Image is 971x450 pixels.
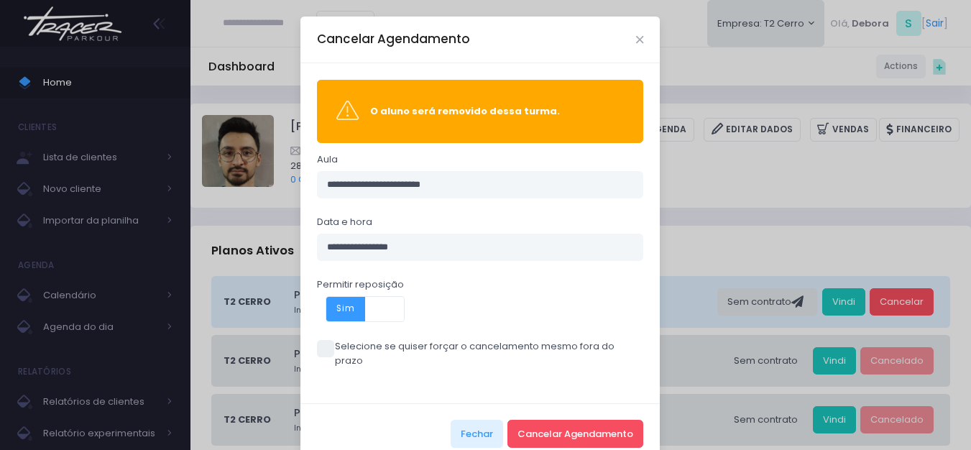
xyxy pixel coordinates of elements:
button: Close [636,36,643,43]
button: Cancelar Agendamento [507,420,643,447]
label: Permitir reposição [317,277,404,292]
label: Selecione se quiser forçar o cancelamento mesmo fora do prazo [317,339,644,367]
label: Data e hora [317,215,372,229]
div: O aluno será removido dessa turma. [370,104,624,119]
h5: Cancelar Agendamento [317,30,470,48]
label: Aula [317,152,338,167]
button: Fechar [451,420,503,447]
span: Sim [326,297,365,321]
